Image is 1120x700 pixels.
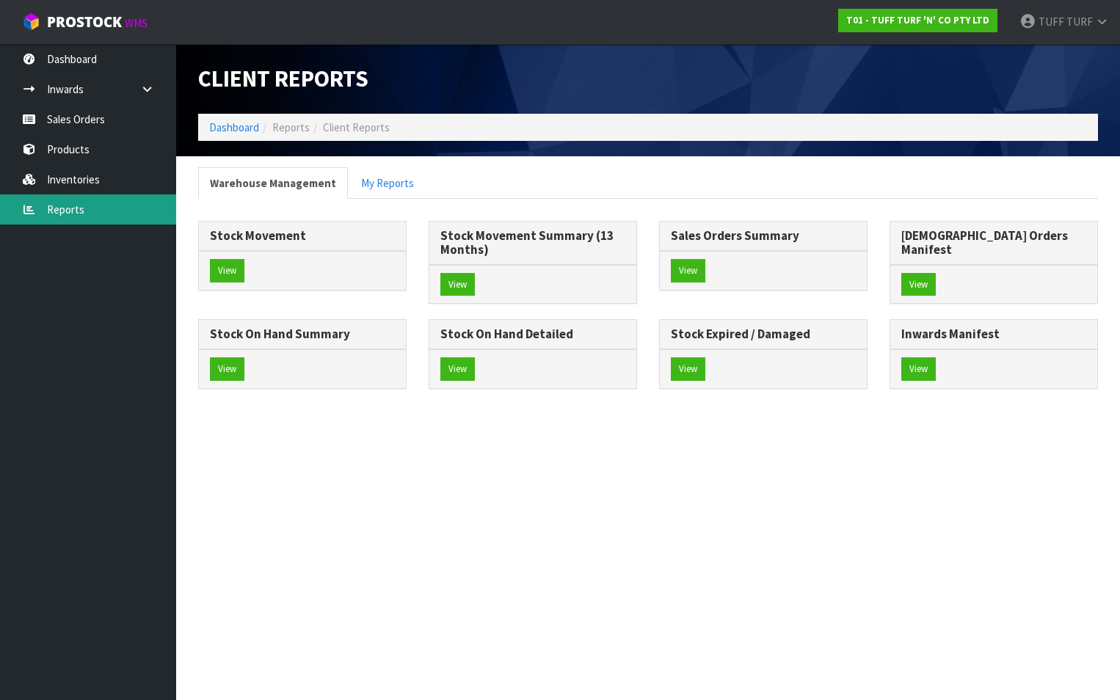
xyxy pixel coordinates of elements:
[440,273,475,296] button: View
[671,327,856,341] h3: Stock Expired / Damaged
[198,167,348,199] a: Warehouse Management
[846,14,989,26] strong: T01 - TUFF TURF 'N' CO PTY LTD
[440,357,475,381] button: View
[901,273,936,296] button: View
[671,259,705,282] button: View
[323,120,390,134] span: Client Reports
[210,357,244,381] button: View
[349,167,426,199] a: My Reports
[440,327,625,341] h3: Stock On Hand Detailed
[210,259,244,282] button: View
[22,12,40,31] img: cube-alt.png
[440,229,625,256] h3: Stock Movement Summary (13 Months)
[901,229,1086,256] h3: [DEMOGRAPHIC_DATA] Orders Manifest
[198,64,368,93] span: Client Reports
[901,357,936,381] button: View
[272,120,310,134] span: Reports
[1039,15,1093,29] span: TUFF TURF
[47,12,122,32] span: ProStock
[671,229,856,243] h3: Sales Orders Summary
[210,229,395,243] h3: Stock Movement
[125,16,148,30] small: WMS
[901,327,1086,341] h3: Inwards Manifest
[210,327,395,341] h3: Stock On Hand Summary
[671,357,705,381] button: View
[209,120,259,134] a: Dashboard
